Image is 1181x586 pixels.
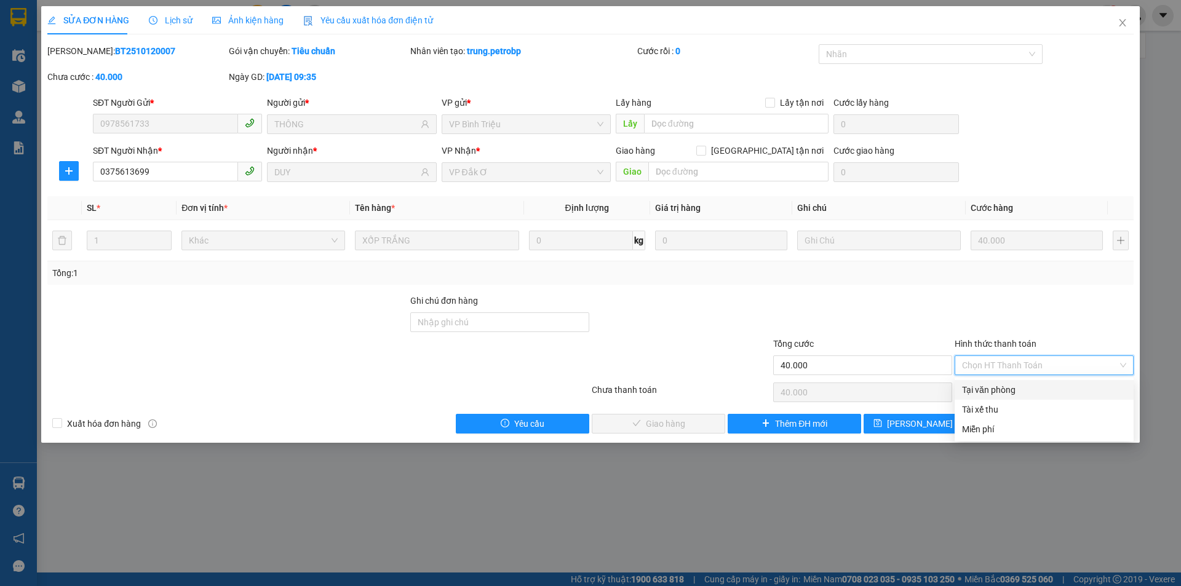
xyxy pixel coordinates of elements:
b: Tiêu chuẩn [292,46,335,56]
span: clock-circle [149,16,157,25]
span: Khác [189,231,338,250]
span: Xuất hóa đơn hàng [62,417,146,430]
span: Tổng cước [773,339,814,349]
button: Close [1105,6,1140,41]
button: plusThêm ĐH mới [728,414,861,434]
div: Cước rồi : [637,44,816,58]
span: VP Bình Triệu [449,115,603,133]
span: Cước hàng [971,203,1013,213]
label: Cước lấy hàng [833,98,889,108]
span: Định lượng [565,203,609,213]
button: save[PERSON_NAME] chuyển hoàn [864,414,997,434]
span: VP Nhận [442,146,476,156]
span: exclamation-circle [501,419,509,429]
span: picture [212,16,221,25]
span: save [873,419,882,429]
label: Ghi chú đơn hàng [410,296,478,306]
input: Cước giao hàng [833,162,959,182]
span: user [421,168,429,176]
span: edit [47,16,56,25]
div: Tại văn phòng [962,383,1126,397]
div: SĐT Người Nhận [93,144,262,157]
div: [PERSON_NAME]: [47,44,226,58]
div: Tài xế thu [962,403,1126,416]
span: phone [245,118,255,128]
button: delete [52,231,72,250]
input: VD: Bàn, Ghế [355,231,519,250]
span: user [421,120,429,129]
button: exclamation-circleYêu cầu [456,414,589,434]
span: Yêu cầu xuất hóa đơn điện tử [303,15,433,25]
input: 0 [971,231,1103,250]
span: [GEOGRAPHIC_DATA] tận nơi [706,144,829,157]
span: SL [87,203,97,213]
span: Giao [616,162,648,181]
span: Giao hàng [616,146,655,156]
div: Người gửi [267,96,436,109]
input: Tên người nhận [274,165,418,179]
span: Tên hàng [355,203,395,213]
label: Cước giao hàng [833,146,894,156]
span: SỬA ĐƠN HÀNG [47,15,129,25]
b: BT2510120007 [115,46,175,56]
b: trung.petrobp [467,46,521,56]
span: VP Đắk Ơ [449,163,603,181]
input: Cước lấy hàng [833,114,959,134]
span: Lấy tận nơi [775,96,829,109]
b: 40.000 [95,72,122,82]
div: SĐT Người Gửi [93,96,262,109]
button: checkGiao hàng [592,414,725,434]
th: Ghi chú [792,196,966,220]
div: Chưa thanh toán [590,383,772,405]
span: close [1118,18,1127,28]
span: plus [60,166,78,176]
input: 0 [655,231,787,250]
span: Giá trị hàng [655,203,701,213]
div: Ngày GD: [229,70,408,84]
div: VP gửi [442,96,611,109]
span: info-circle [148,419,157,428]
div: Miễn phí [962,422,1126,436]
span: Chọn HT Thanh Toán [962,356,1126,374]
div: Chưa cước : [47,70,226,84]
input: Dọc đường [648,162,829,181]
span: Đơn vị tính [181,203,228,213]
span: phone [245,166,255,176]
span: kg [633,231,645,250]
span: plus [761,419,770,429]
button: plus [1113,231,1129,250]
div: Nhân viên tạo: [410,44,635,58]
span: Thêm ĐH mới [775,417,827,430]
span: Yêu cầu [514,417,544,430]
input: Dọc đường [644,114,829,133]
span: Ảnh kiện hàng [212,15,284,25]
input: Tên người gửi [274,117,418,131]
div: Tổng: 1 [52,266,456,280]
input: Ghi Chú [797,231,961,250]
img: icon [303,16,313,26]
label: Hình thức thanh toán [955,339,1036,349]
b: [DATE] 09:35 [266,72,316,82]
b: 0 [675,46,680,56]
span: [PERSON_NAME] chuyển hoàn [887,417,1004,430]
span: Lấy hàng [616,98,651,108]
button: plus [59,161,79,181]
input: Ghi chú đơn hàng [410,312,589,332]
span: Lịch sử [149,15,193,25]
div: Người nhận [267,144,436,157]
div: Gói vận chuyển: [229,44,408,58]
span: Lấy [616,114,644,133]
